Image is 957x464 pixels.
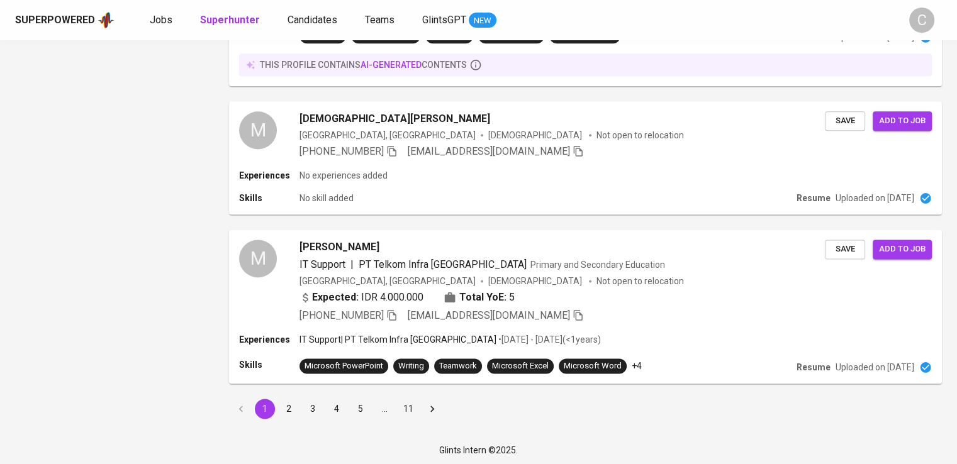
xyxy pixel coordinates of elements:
p: this profile contains contents [260,58,467,71]
div: Writing [398,360,424,372]
span: NEW [469,14,496,27]
button: Go to next page [422,399,442,419]
a: Jobs [150,13,175,28]
p: Not open to relocation [596,129,684,141]
a: Candidates [288,13,340,28]
button: Go to page 11 [398,399,418,419]
span: [DEMOGRAPHIC_DATA][PERSON_NAME] [299,111,490,126]
span: [EMAIL_ADDRESS][DOMAIN_NAME] [408,145,570,157]
div: M [239,111,277,149]
p: Skills [239,192,299,204]
button: Save [825,240,865,259]
button: Save [825,111,865,131]
a: GlintsGPT NEW [422,13,496,28]
img: app logo [98,11,115,30]
span: Add to job [879,114,926,128]
div: Microsoft Word [564,360,622,372]
span: AI-generated [361,60,422,70]
span: Save [831,242,859,257]
p: +4 [632,360,642,372]
div: … [374,402,395,415]
p: No skill added [299,192,354,204]
nav: pagination navigation [229,399,444,419]
span: [PHONE_NUMBER] [299,145,384,157]
p: Skills [239,358,299,371]
div: [GEOGRAPHIC_DATA], [GEOGRAPHIC_DATA] [299,275,476,287]
a: M[PERSON_NAME]IT Support|PT Telkom Infra [GEOGRAPHIC_DATA]Primary and Secondary Education[GEOGRAP... [229,229,942,384]
p: Uploaded on [DATE] [836,361,914,373]
p: Experiences [239,333,299,346]
span: [PERSON_NAME] [299,240,379,255]
p: Resume [797,192,831,204]
p: Experiences [239,169,299,182]
span: [EMAIL_ADDRESS][DOMAIN_NAME] [408,309,570,321]
span: IT Support [299,258,345,270]
span: Save [831,114,859,128]
span: Add to job [879,242,926,257]
b: Total YoE: [459,290,506,305]
button: Add to job [873,240,932,259]
span: [PHONE_NUMBER] [299,309,384,321]
span: Candidates [288,14,337,26]
button: Go to page 3 [303,399,323,419]
span: PT Telkom Infra [GEOGRAPHIC_DATA] [359,258,527,270]
a: Superpoweredapp logo [15,11,115,30]
b: Expected: [312,290,359,305]
div: M [239,240,277,277]
span: 5 [509,290,515,305]
span: Teams [365,14,395,26]
div: Teamwork [439,360,477,372]
span: GlintsGPT [422,14,466,26]
a: M[DEMOGRAPHIC_DATA][PERSON_NAME][GEOGRAPHIC_DATA], [GEOGRAPHIC_DATA][DEMOGRAPHIC_DATA] Not open t... [229,101,942,214]
button: Add to job [873,111,932,131]
div: Superpowered [15,13,95,28]
p: No experiences added [299,169,388,182]
b: Superhunter [200,14,260,26]
span: Primary and Secondary Education [530,260,665,270]
a: Teams [365,13,397,28]
button: Go to page 5 [350,399,371,419]
p: Not open to relocation [596,275,684,287]
div: IDR 4.000.000 [299,290,423,305]
p: Uploaded on [DATE] [836,192,914,204]
span: [DEMOGRAPHIC_DATA] [488,275,584,287]
p: IT Support | PT Telkom Infra [GEOGRAPHIC_DATA] [299,333,496,346]
p: Resume [797,361,831,373]
span: [DEMOGRAPHIC_DATA] [488,129,584,141]
span: | [350,257,354,272]
div: Microsoft Excel [492,360,549,372]
div: Microsoft PowerPoint [305,360,383,372]
button: Go to page 4 [327,399,347,419]
span: Jobs [150,14,172,26]
p: • [DATE] - [DATE] ( <1 years ) [496,333,601,346]
button: page 1 [255,399,275,419]
div: [GEOGRAPHIC_DATA], [GEOGRAPHIC_DATA] [299,129,476,141]
a: Superhunter [200,13,262,28]
div: C [909,8,934,33]
button: Go to page 2 [279,399,299,419]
